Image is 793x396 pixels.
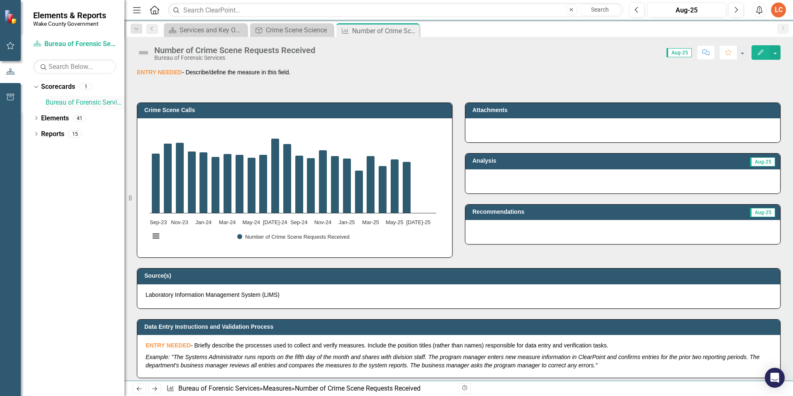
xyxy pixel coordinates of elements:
[248,158,256,213] path: May-24, 495. Number of Crime Scene Requests Received.
[219,219,236,225] text: Mar-24
[195,219,212,225] text: Jan-24
[41,130,64,139] a: Reports
[33,20,106,27] small: Wake County Government
[146,354,760,369] em: Example: "The Systems Administrator runs reports on the fifth day of the month and shares with di...
[263,384,292,392] a: Measures
[166,25,245,35] a: Services and Key Operating Measures
[199,152,208,213] path: Jan-24, 543. Number of Crime Scene Requests Received.
[41,82,75,92] a: Scorecards
[144,324,776,330] h3: Data Entry Instructions and Validation Process
[362,219,379,225] text: Mar-25
[144,107,448,113] h3: Crime Scene Calls
[79,83,92,90] div: 1
[765,368,785,388] div: Open Intercom Messenger
[41,114,69,123] a: Elements
[259,155,268,213] path: Jun-24, 518. Number of Crime Scene Requests Received.
[343,159,351,213] path: Jan-25, 486. Number of Crime Scene Requests Received.
[33,39,116,49] a: Bureau of Forensic Services
[263,219,287,225] text: [DATE]-24
[406,219,431,225] text: [DATE]-25
[367,156,375,213] path: Mar-25, 508. Number of Crime Scene Requests Received.
[171,219,188,225] text: Nov-23
[4,9,19,24] img: ClearPoint Strategy
[290,219,307,225] text: Sep-24
[46,98,124,108] a: Bureau of Forensic Services
[33,59,116,74] input: Search Below...
[403,162,411,213] path: Jun-25, 456. Number of Crime Scene Requests Received.
[271,139,280,213] path: Jul-24, 662. Number of Crime Scene Requests Received.
[319,150,327,213] path: Nov-24, 558. Number of Crime Scene Requests Received.
[137,68,781,76] p: - Describe/define the measure in this field.
[144,273,776,279] h3: Source(s)
[266,25,331,35] div: Crime Scene Science
[150,219,167,225] text: Sep-23
[242,219,260,225] text: May-24
[591,6,609,13] span: Search
[750,157,775,166] span: Aug-25
[150,230,162,242] button: View chart menu, Chart
[33,10,106,20] span: Elements & Reports
[146,125,444,249] div: Chart. Highcharts interactive chart.
[472,107,776,113] h3: Attachments
[750,208,775,217] span: Aug-25
[295,384,421,392] div: Number of Crime Scene Requests Received
[166,384,452,394] div: » »
[176,143,184,213] path: Nov-23, 625. Number of Crime Scene Requests Received.
[472,209,674,215] h3: Recommendations
[68,130,82,137] div: 15
[146,291,772,299] p: Laboratory Information Management System (LIMS)
[152,154,160,213] path: Sep-23, 529. Number of Crime Scene Requests Received.
[647,2,726,17] button: Aug-25
[154,55,315,61] div: Bureau of Forensic Services
[180,25,245,35] div: Services and Key Operating Measures
[391,159,399,213] path: May-25, 477. Number of Crime Scene Requests Received.
[146,125,440,249] svg: Interactive chart
[667,48,692,57] span: Aug-25
[237,234,350,240] button: Show Number of Crime Scene Requests Received
[650,5,723,15] div: Aug-25
[331,156,339,213] path: Dec-24, 507. Number of Crime Scene Requests Received.
[771,2,786,17] button: LC
[352,26,417,36] div: Number of Crime Scene Requests Received
[314,219,331,225] text: Nov-24
[472,158,618,164] h3: Analysis
[212,157,220,213] path: Feb-24, 500. Number of Crime Scene Requests Received.
[252,25,331,35] a: Crime Scene Science
[379,166,387,213] path: Apr-25, 419. Number of Crime Scene Requests Received.
[295,156,304,213] path: Sep-24, 511. Number of Crime Scene Requests Received.
[355,171,363,213] path: Feb-25, 378. Number of Crime Scene Requests Received.
[137,46,150,59] img: Not Defined
[224,154,232,213] path: Mar-24, 526. Number of Crime Scene Requests Received.
[579,4,621,16] button: Search
[168,3,623,17] input: Search ClearPoint...
[386,219,404,225] text: May-25
[236,155,244,213] path: Apr-24, 519. Number of Crime Scene Requests Received.
[154,46,315,55] div: Number of Crime Scene Requests Received
[164,144,172,213] path: Oct-23, 617. Number of Crime Scene Requests Received.
[191,342,608,349] span: - Briefly describe the processes used to collect and verify measures. Include the position titles...
[146,342,191,349] strong: ENTRY NEEDED
[178,384,260,392] a: Bureau of Forensic Services
[137,69,182,76] span: ENTRY NEEDED
[73,115,86,122] div: 41
[307,158,315,213] path: Oct-24, 490. Number of Crime Scene Requests Received.
[338,219,355,225] text: Jan-25
[188,152,196,213] path: Dec-23, 548. Number of Crime Scene Requests Received.
[283,144,292,213] path: Aug-24, 616. Number of Crime Scene Requests Received.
